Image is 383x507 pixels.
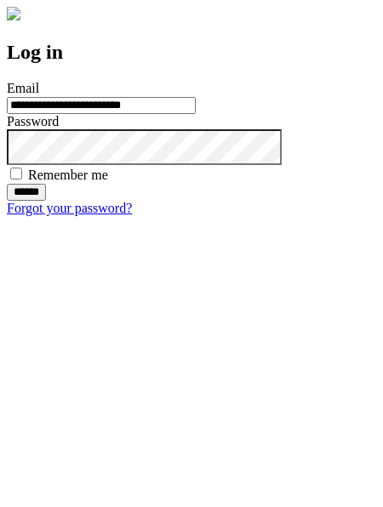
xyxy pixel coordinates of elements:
a: Forgot your password? [7,201,132,215]
label: Remember me [28,168,108,182]
label: Password [7,114,59,128]
label: Email [7,81,39,95]
img: logo-4e3dc11c47720685a147b03b5a06dd966a58ff35d612b21f08c02c0306f2b779.png [7,7,20,20]
h2: Log in [7,41,376,64]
